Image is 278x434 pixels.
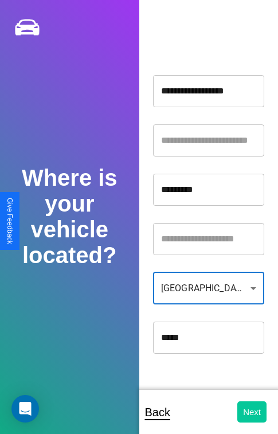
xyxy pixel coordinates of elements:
[237,401,267,423] button: Next
[145,402,170,423] p: Back
[153,272,264,304] div: [GEOGRAPHIC_DATA]
[6,198,14,244] div: Give Feedback
[14,165,125,268] h2: Where is your vehicle located?
[11,395,39,423] div: Open Intercom Messenger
